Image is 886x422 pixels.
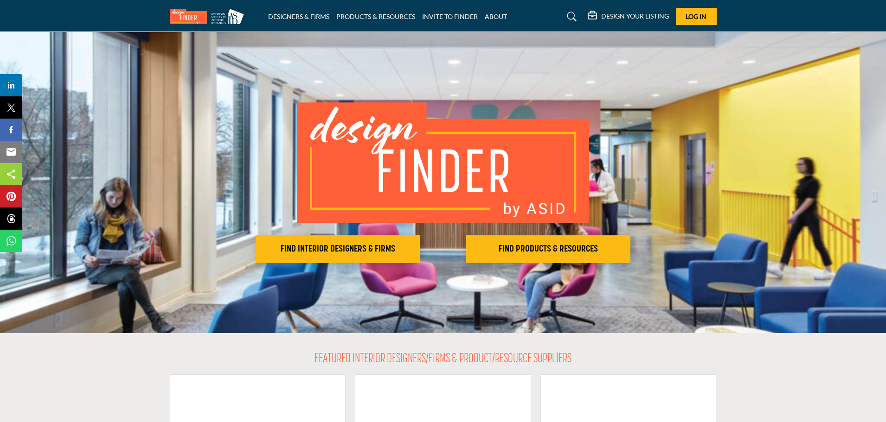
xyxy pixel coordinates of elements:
[466,235,630,263] button: FIND PRODUCTS & RESOURCES
[676,8,717,25] button: Log In
[315,352,571,367] h2: FEATURED INTERIOR DESIGNERS/FIRMS & PRODUCT/RESOURCE SUPPLIERS
[170,9,249,24] img: Site Logo
[256,235,420,263] button: FIND INTERIOR DESIGNERS & FIRMS
[588,11,669,22] div: DESIGN YOUR LISTING
[336,13,415,20] a: PRODUCTS & RESOURCES
[258,244,417,255] h2: FIND INTERIOR DESIGNERS & FIRMS
[601,12,669,20] h5: DESIGN YOUR LISTING
[686,13,706,20] span: Log In
[422,13,478,20] a: INVITE TO FINDER
[485,13,507,20] a: ABOUT
[268,13,329,20] a: DESIGNERS & FIRMS
[558,9,583,24] a: Search
[297,102,589,223] img: image
[469,244,628,255] h2: FIND PRODUCTS & RESOURCES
